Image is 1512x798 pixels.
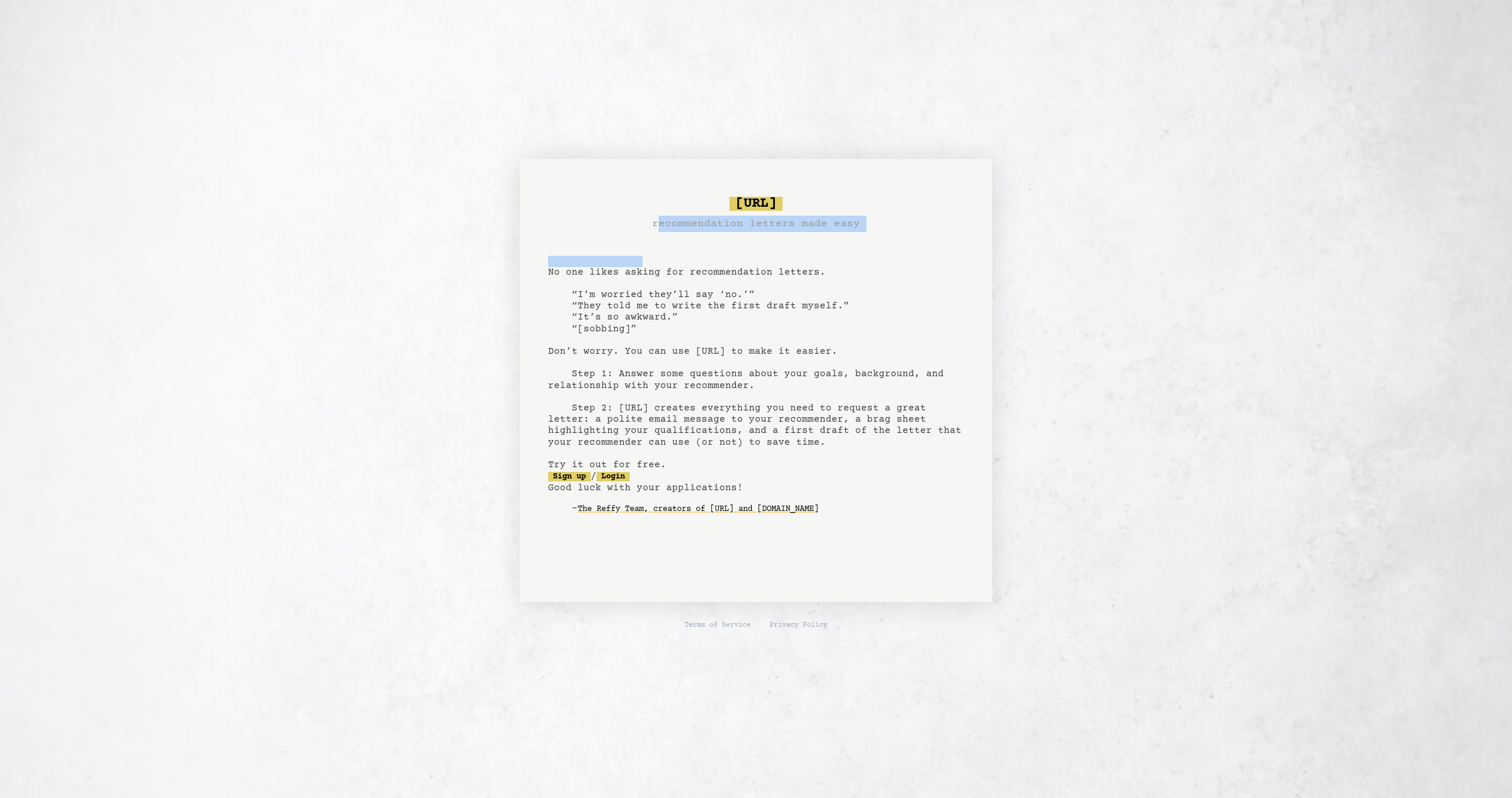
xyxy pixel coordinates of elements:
div: - [572,503,964,515]
a: Privacy Policy [770,621,827,630]
a: The Reffy Team, creators of [URL] and [DOMAIN_NAME] [578,500,819,519]
h3: recommendation letters made easy [652,216,860,232]
span: [URL] [729,197,783,211]
pre: No one likes asking for recommendation letters. “I’m worried they’ll say ‘no.’” “They told me to ... [548,192,964,538]
a: Terms of Service [685,621,751,630]
a: Sign up [548,472,591,481]
a: Login [597,472,630,481]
